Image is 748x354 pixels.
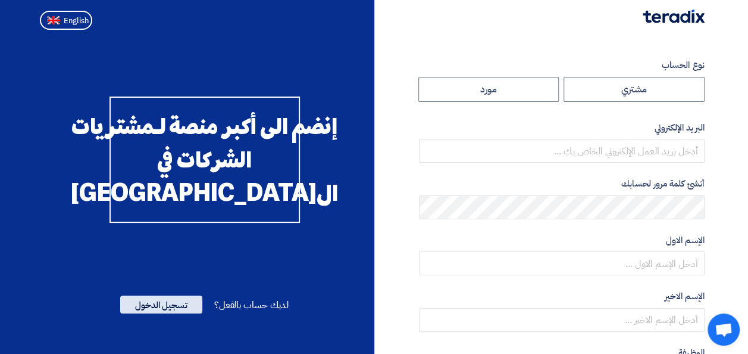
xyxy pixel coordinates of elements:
[214,298,289,312] span: لديك حساب بالفعل؟
[419,121,705,135] label: البريد الإلكتروني
[47,16,60,25] img: en-US.png
[419,290,705,303] label: الإسم الاخير
[64,17,89,25] span: English
[643,10,705,23] img: Teradix logo
[419,139,705,163] input: أدخل بريد العمل الإلكتروني الخاص بك ...
[564,77,705,102] label: مشتري
[419,251,705,275] input: أدخل الإسم الاول ...
[120,296,202,313] span: تسجيل الدخول
[120,298,202,312] a: تسجيل الدخول
[419,234,705,247] label: الإسم الاول
[419,308,705,332] input: أدخل الإسم الاخير ...
[419,58,705,72] label: نوع الحساب
[708,313,740,346] div: Open chat
[419,177,705,191] label: أنشئ كلمة مرور لحسابك
[418,77,559,102] label: مورد
[109,97,300,223] div: إنضم الى أكبر منصة لـمشتريات الشركات في ال[GEOGRAPHIC_DATA]
[40,11,92,30] button: English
